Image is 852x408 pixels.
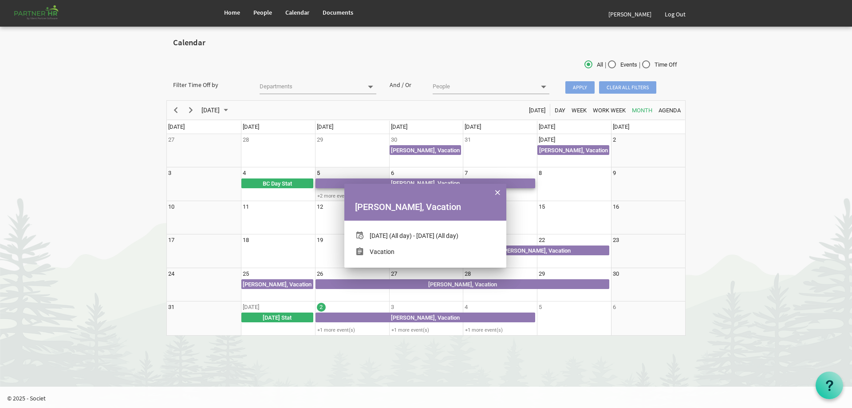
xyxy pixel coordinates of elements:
div: Saturday, August 2, 2025 [613,135,616,144]
div: Tuesday, August 19, 2025 [317,236,323,245]
span: Month [631,105,653,116]
div: Holly Kleban, Vacation Begin From Tuesday, August 26, 2025 at 12:00:00 AM GMT-07:00 Ends At Frida... [316,279,610,289]
div: Vacation [370,247,394,256]
button: Previous [170,104,182,115]
div: Friday, August 8, 2025 [539,169,542,178]
span: All [584,61,603,69]
span: Events [608,61,637,69]
div: Friday, August 22, 2025 [539,236,545,245]
span: [DATE] [201,105,221,116]
div: | | [513,59,686,71]
div: +1 more event(s) [463,327,536,333]
input: People [433,80,535,93]
button: Day [553,104,567,115]
div: Friday, August 1, 2025 [539,135,555,144]
div: Monday, August 18, 2025 [243,236,249,245]
div: Tuesday, August 12, 2025 [317,202,323,211]
button: Next [185,104,197,115]
div: +1 more event(s) [316,327,389,333]
span: Calendar [285,8,309,16]
span: [DATE] [465,123,481,130]
div: Monday, September 1, 2025 [243,303,259,312]
span: Documents [323,8,353,16]
span: People [253,8,272,16]
div: [DATE] Stat [242,313,313,322]
p: © 2025 - Societ [7,394,852,403]
div: Saturday, August 16, 2025 [613,202,619,211]
button: Month [631,104,654,115]
div: August 2025 [198,101,233,119]
div: BC Day Stat [242,179,313,188]
div: Friday, September 5, 2025 [539,303,542,312]
div: Holly Kleban, Vacation Begin From Wednesday, July 30, 2025 at 12:00:00 AM GMT-07:00 Ends At Wedne... [390,145,461,155]
div: Thursday, August 7, 2025 [465,169,468,178]
div: Thursday, September 4, 2025 [465,303,468,312]
div: Wednesday, August 27, 2025 [391,269,397,278]
div: Wednesday, September 3, 2025 [391,303,394,312]
div: Sunday, August 10, 2025 [168,202,174,211]
div: [PERSON_NAME], Vacation [316,280,609,289]
div: Sunday, August 31, 2025 [168,303,174,312]
button: Week [570,104,588,115]
div: Saturday, September 6, 2025 [613,303,616,312]
div: Holly Kleban, Vacation Begin From Friday, August 1, 2025 at 12:00:00 AM GMT-07:00 Ends At Friday,... [537,145,609,155]
span: [DATE] [243,123,259,130]
span: Home [224,8,240,16]
div: previous period [168,101,183,119]
div: [PERSON_NAME], Vacation [242,280,313,289]
span: Work Week [592,105,627,116]
button: Close [491,186,504,199]
span: [DATE] [391,123,407,130]
div: Saturday, August 9, 2025 [613,169,616,178]
input: Departments [260,80,362,93]
div: Tuesday, July 29, 2025 [317,135,323,144]
div: Friday, August 15, 2025 [539,202,545,211]
div: Labour Day Stat Begin From Monday, September 1, 2025 at 12:00:00 AM GMT-07:00 Ends At Tuesday, Se... [241,313,313,322]
div: Monday, August 11, 2025 [243,202,249,211]
div: Saturday, August 23, 2025 [613,236,619,245]
div: Sunday, July 27, 2025 [168,135,174,144]
div: Natalie Maga, Vacation Begin From Tuesday, August 5, 2025 at 12:00:00 AM GMT-07:00 Ends At Thursd... [316,178,536,188]
span: Agenda [658,105,682,116]
div: [PERSON_NAME], Vacation [390,146,461,154]
span: Clear all filters [599,81,656,94]
span: [DATE] [168,123,185,130]
div: Thursday, August 28, 2025 [465,269,471,278]
div: Monday, August 4, 2025 [243,169,246,178]
div: Monday, July 28, 2025 [243,135,249,144]
span: [DATE] [539,123,555,130]
div: Tuesday, September 2, 2025 [317,303,326,312]
div: +2 more event(s) [316,193,389,199]
span: [DATE] [528,105,546,116]
div: And / Or [383,80,426,89]
div: Saturday, August 30, 2025 [613,269,619,278]
button: September 2025 [200,104,232,115]
span: Day [554,105,566,116]
div: Wednesday, July 30, 2025 [391,135,397,144]
button: Work Week [592,104,627,115]
div: [PERSON_NAME], Vacation [464,246,609,255]
div: Natalie Maga, Vacation [355,200,496,214]
span: Apply [565,81,595,94]
div: Holly Kleban, Vacation Begin From Monday, August 25, 2025 at 12:00:00 AM GMT-07:00 Ends At Monday... [241,279,313,289]
div: Tuesday, August 5, 2025 [317,169,320,178]
div: Sunday, August 3, 2025 [168,169,171,178]
div: [PERSON_NAME], Vacation [316,178,536,188]
schedule: of August 2025 [166,100,686,336]
a: Log Out [658,2,692,27]
span: [DATE] [613,123,629,130]
button: Today [528,104,547,115]
span: Time Off [642,61,677,69]
div: Natalie Maga, Vacation Begin From Tuesday, September 2, 2025 at 12:00:00 AM GMT-07:00 Ends At Thu... [316,313,536,322]
div: [DATE] (All day) - [DATE] (All day) [370,231,458,240]
div: Monday, August 25, 2025 [243,269,249,278]
button: Agenda [657,104,682,115]
div: +1 more event(s) [390,327,463,333]
div: Thursday, July 31, 2025 [465,135,471,144]
span: Week [571,105,588,116]
div: Friday, August 29, 2025 [539,269,545,278]
div: Sunday, August 24, 2025 [168,269,174,278]
div: Holly Kleban, Vacation Begin From Thursday, August 21, 2025 at 12:00:00 AM GMT-07:00 Ends At Frid... [463,246,609,255]
div: next period [183,101,198,119]
a: [PERSON_NAME] [602,2,658,27]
